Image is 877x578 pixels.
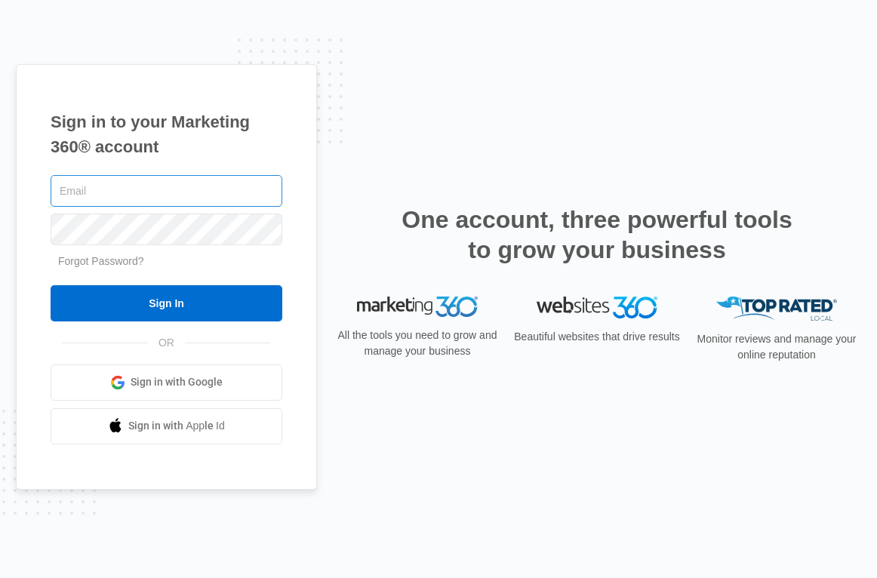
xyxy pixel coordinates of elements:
[51,408,282,444] a: Sign in with Apple Id
[51,285,282,321] input: Sign In
[537,297,657,318] img: Websites 360
[692,331,861,363] p: Monitor reviews and manage your online reputation
[131,374,223,390] span: Sign in with Google
[357,297,478,318] img: Marketing 360
[397,204,797,265] h2: One account, three powerful tools to grow your business
[128,418,225,434] span: Sign in with Apple Id
[512,329,682,345] p: Beautiful websites that drive results
[716,297,837,321] img: Top Rated Local
[51,109,282,159] h1: Sign in to your Marketing 360® account
[58,255,144,267] a: Forgot Password?
[51,175,282,207] input: Email
[51,364,282,401] a: Sign in with Google
[333,327,502,359] p: All the tools you need to grow and manage your business
[148,335,185,351] span: OR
